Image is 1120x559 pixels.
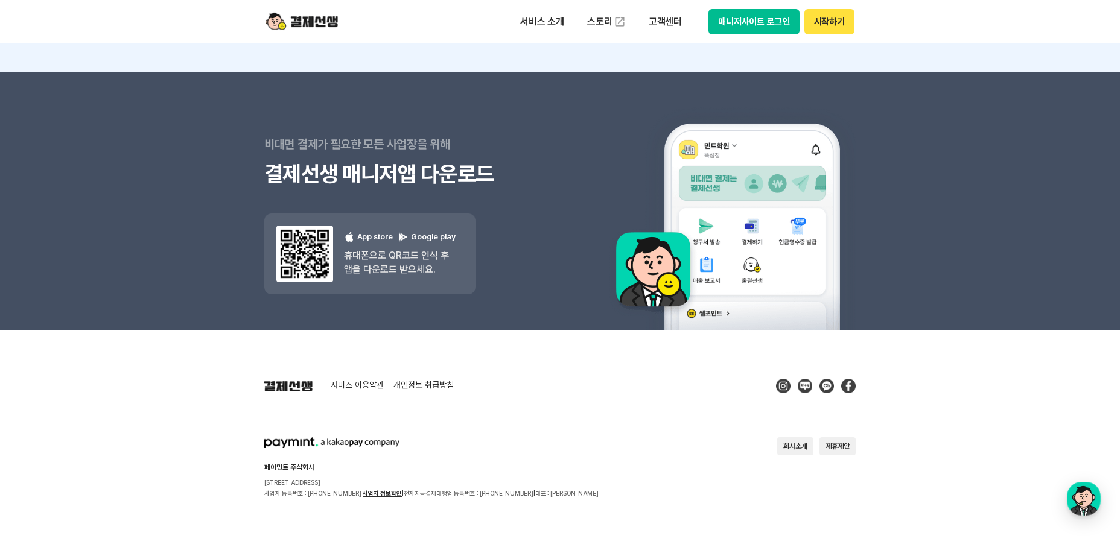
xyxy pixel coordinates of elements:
[264,477,599,488] p: [STREET_ADDRESS]
[331,381,384,391] a: 서비스 이용약관
[819,437,856,455] button: 제휴제안
[264,488,599,499] p: 사업자 등록번호 : [PHONE_NUMBER] 전자지급결제대행업 등록번호 : [PHONE_NUMBER] 대표 : [PERSON_NAME]
[819,379,834,393] img: Kakao Talk
[4,382,80,412] a: 홈
[276,226,333,282] img: 앱 다운도르드 qr
[344,248,456,276] p: 휴대폰으로 QR코드 인식 후 앱을 다운로드 받으세요.
[80,382,156,412] a: 대화
[363,490,402,497] a: 사업자 정보확인
[156,382,232,412] a: 설정
[776,379,791,393] img: Instagram
[264,381,313,391] img: 결제선생 로고
[264,159,560,189] h3: 결제선생 매니저앱 다운로드
[264,129,560,159] p: 비대면 결제가 필요한 모든 사업장을 위해
[777,437,813,455] button: 회사소개
[344,232,355,242] img: 애플 로고
[600,75,856,330] img: 앱 예시 이미지
[186,400,201,410] span: 설정
[110,401,125,411] span: 대화
[512,11,573,33] p: 서비스 소개
[614,16,626,28] img: 외부 도메인 오픈
[708,9,800,34] button: 매니저사이트 로그인
[841,379,856,393] img: Facebook
[579,10,634,34] a: 스토리
[264,464,599,471] h2: 페이민트 주식회사
[266,10,338,33] img: logo
[264,437,399,448] img: paymint logo
[398,232,409,242] img: 구글 플레이 로고
[533,490,535,497] span: |
[798,379,812,393] img: Blog
[344,232,393,243] p: App store
[402,490,404,497] span: |
[804,9,854,34] button: 시작하기
[398,232,456,243] p: Google play
[38,400,45,410] span: 홈
[640,11,690,33] p: 고객센터
[393,381,454,391] a: 개인정보 취급방침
